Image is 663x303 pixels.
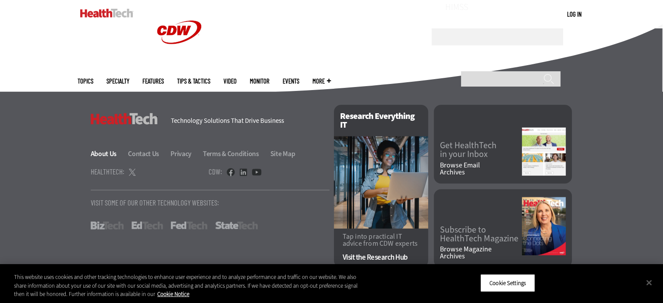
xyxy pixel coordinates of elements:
[639,273,659,292] button: Close
[171,222,207,230] a: FedTech
[146,58,212,67] a: CDW
[334,105,428,136] h2: Research Everything IT
[91,222,124,230] a: BizTech
[177,78,210,84] a: Tips & Tactics
[480,274,535,292] button: Cookie Settings
[91,168,124,175] h4: HealthTech:
[440,226,522,243] a: Subscribe toHealthTech Magazine
[80,9,133,17] img: Home
[131,222,163,230] a: EdTech
[91,113,158,125] h3: HealthTech
[223,78,237,84] a: Video
[78,78,93,84] span: Topics
[522,197,566,255] img: Summer 2025 cover
[567,10,581,19] div: User menu
[14,273,365,299] div: This website uses cookies and other tracking technologies to enhance user experience and to analy...
[567,10,581,18] a: Log in
[157,290,189,298] a: More information about your privacy
[106,78,129,84] span: Specialty
[91,199,330,206] p: Visit Some Of Our Other Technology Websites:
[283,78,299,84] a: Events
[522,128,566,176] img: newsletter screenshot
[91,149,127,158] a: About Us
[270,149,295,158] a: Site Map
[343,254,419,261] a: Visit the Research Hub
[128,149,169,158] a: Contact Us
[203,149,269,158] a: Terms & Conditions
[171,118,323,124] h4: Technology Solutions That Drive Business
[440,246,522,260] a: Browse MagazineArchives
[142,78,164,84] a: Features
[343,233,419,247] p: Tap into practical IT advice from CDW experts
[215,222,258,230] a: StateTech
[170,149,202,158] a: Privacy
[440,162,522,176] a: Browse EmailArchives
[312,78,331,84] span: More
[250,78,269,84] a: MonITor
[209,168,222,175] h4: CDW:
[440,141,522,159] a: Get HealthTechin your Inbox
